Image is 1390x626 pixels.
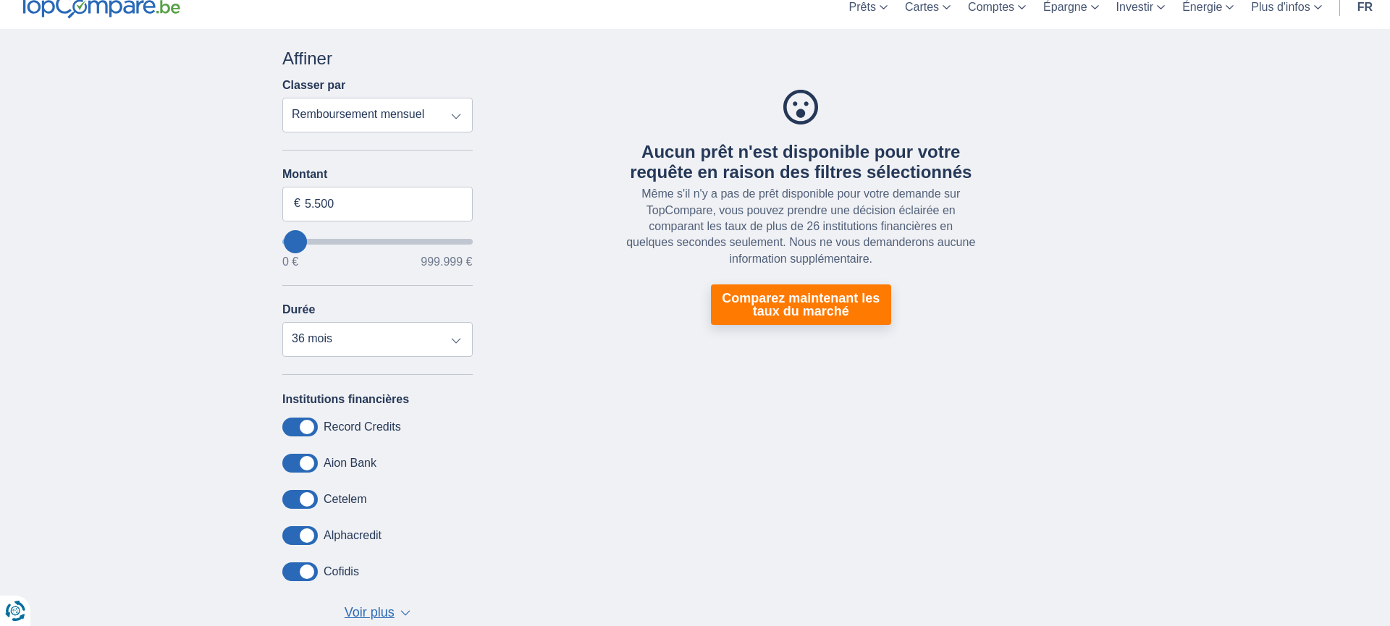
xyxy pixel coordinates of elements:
div: Aucun prêt n'est disponible pour votre requête en raison des filtres sélectionnés [624,142,977,184]
a: Comparez maintenant les taux du marché [711,284,891,325]
button: Voir plus ▼ [340,603,415,623]
label: Record Credits [324,420,401,433]
span: ▼ [400,610,410,616]
div: Affiner [282,46,473,71]
span: 0 € [282,256,298,268]
span: Voir plus [345,604,395,622]
label: Alphacredit [324,529,382,542]
label: Montant [282,168,473,181]
input: wantToBorrow [282,239,473,245]
label: Institutions financières [282,393,409,406]
label: Aion Bank [324,457,376,470]
img: Aucun prêt n'est disponible pour votre requête en raison des filtres sélectionnés [783,90,818,124]
label: Cetelem [324,493,367,506]
label: Classer par [282,79,345,92]
span: € [294,195,300,212]
span: 999.999 € [421,256,472,268]
label: Cofidis [324,565,359,578]
div: Même s'il n'y a pas de prêt disponible pour votre demande sur TopCompare, vous pouvez prendre une... [624,186,977,267]
label: Durée [282,303,315,316]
